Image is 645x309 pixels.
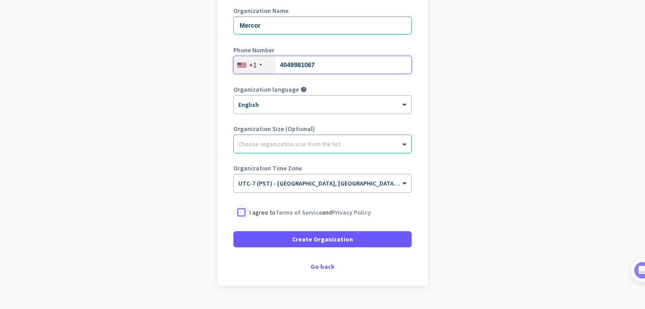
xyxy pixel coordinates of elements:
[301,86,307,93] i: help
[275,208,322,216] a: Terms of Service
[249,60,257,69] div: +1
[292,235,353,244] span: Create Organization
[233,56,412,74] input: 201-555-0123
[233,263,412,270] div: Go back
[233,86,299,93] label: Organization language
[332,208,371,216] a: Privacy Policy
[249,208,371,217] p: I agree to and
[233,8,412,14] label: Organization Name
[233,47,412,53] label: Phone Number
[233,17,412,34] input: What is the name of your organization?
[233,231,412,247] button: Create Organization
[233,126,412,132] label: Organization Size (Optional)
[233,165,412,171] label: Organization Time Zone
